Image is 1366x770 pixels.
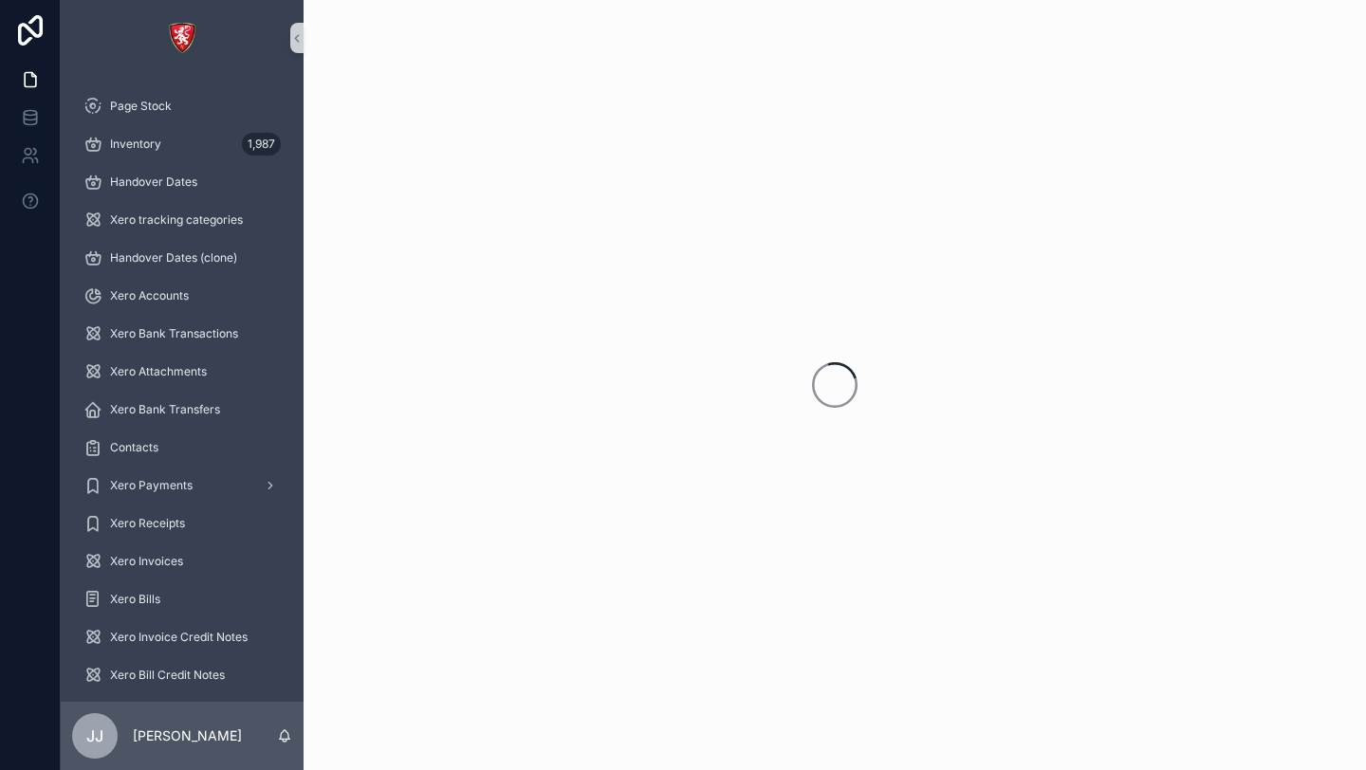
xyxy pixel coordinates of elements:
span: Xero Payments [110,478,193,493]
a: Contacts [72,431,292,465]
a: Xero Invoices [72,544,292,578]
span: Xero Bills [110,592,160,607]
span: Xero Invoice Credit Notes [110,630,248,645]
div: scrollable content [61,76,304,702]
span: Inventory [110,137,161,152]
a: Xero Bank Transactions [72,317,292,351]
a: Xero Payments [72,468,292,503]
a: Page Stock [72,89,292,123]
a: Xero Bank Transfers [72,393,292,427]
p: [PERSON_NAME] [133,726,242,745]
a: Xero Accounts [72,279,292,313]
a: Handover Dates [72,165,292,199]
span: Xero Invoices [110,554,183,569]
span: Xero Bank Transactions [110,326,238,341]
a: Xero tracking categories [72,203,292,237]
img: App logo [167,23,197,53]
span: Xero Bill Credit Notes [110,668,225,683]
a: Xero Bills [72,582,292,616]
span: Xero Receipts [110,516,185,531]
a: Handover Dates (clone) [72,241,292,275]
span: JJ [86,724,103,747]
span: Xero Accounts [110,288,189,303]
span: Contacts [110,440,158,455]
a: Inventory1,987 [72,127,292,161]
div: 1,987 [242,133,281,156]
span: Handover Dates [110,174,197,190]
a: Xero Attachments [72,355,292,389]
span: Xero Bank Transfers [110,402,220,417]
span: Page Stock [110,99,172,114]
a: Xero Bill Credit Notes [72,658,292,692]
span: Handover Dates (clone) [110,250,237,266]
a: Xero Invoice Credit Notes [72,620,292,654]
a: Xero Receipts [72,506,292,541]
span: Xero Attachments [110,364,207,379]
span: Xero tracking categories [110,212,243,228]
